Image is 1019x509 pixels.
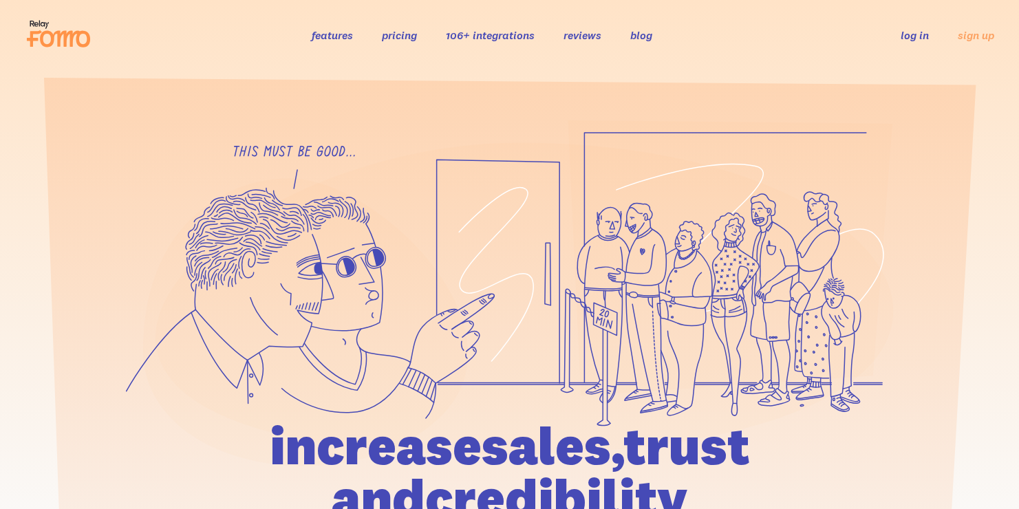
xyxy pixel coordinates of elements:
a: 106+ integrations [446,28,535,42]
a: log in [901,28,929,42]
a: reviews [564,28,601,42]
a: features [312,28,353,42]
a: pricing [382,28,417,42]
a: blog [630,28,652,42]
a: sign up [958,28,994,43]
